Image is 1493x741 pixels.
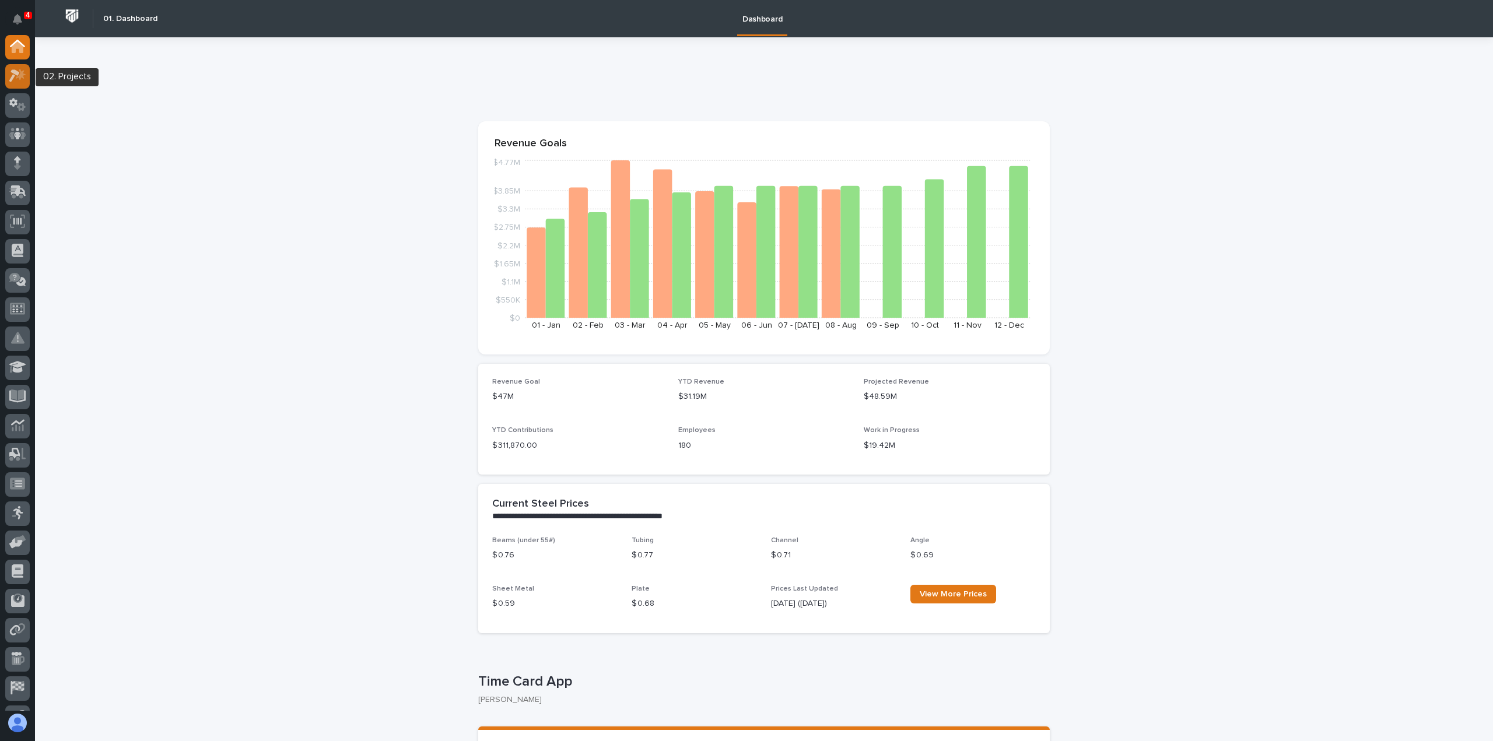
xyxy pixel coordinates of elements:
span: Angle [910,537,930,544]
p: $ 311,870.00 [492,440,664,452]
tspan: $3.85M [493,187,520,195]
text: 02 - Feb [573,321,604,329]
span: Plate [632,585,650,592]
text: 07 - [DATE] [778,321,819,329]
span: Employees [678,427,716,434]
tspan: $550K [496,296,520,304]
img: Workspace Logo [61,5,83,27]
span: Revenue Goal [492,378,540,385]
tspan: $2.75M [493,223,520,231]
text: 04 - Apr [657,321,688,329]
p: $ 0.68 [632,598,757,610]
p: $ 0.77 [632,549,757,561]
p: [PERSON_NAME] [478,695,1040,705]
a: View More Prices [910,585,996,603]
p: $19.42M [864,440,1036,452]
p: $31.19M [678,391,850,403]
span: Channel [771,537,798,544]
p: Revenue Goals [495,138,1033,150]
text: 05 - May [699,321,731,329]
text: 10 - Oct [911,321,939,329]
p: [DATE] ([DATE]) [771,598,896,610]
h2: 01. Dashboard [103,14,157,24]
button: Notifications [5,7,30,31]
p: Time Card App [478,673,1045,690]
span: Sheet Metal [492,585,534,592]
span: YTD Contributions [492,427,553,434]
span: YTD Revenue [678,378,724,385]
tspan: $1.65M [494,259,520,268]
p: 180 [678,440,850,452]
h2: Current Steel Prices [492,498,589,511]
span: View More Prices [920,590,987,598]
tspan: $4.77M [493,159,520,167]
text: 12 - Dec [994,321,1024,329]
p: $ 0.71 [771,549,896,561]
div: Notifications4 [15,14,30,33]
span: Beams (under 55#) [492,537,555,544]
p: $ 0.69 [910,549,1036,561]
p: $ 0.59 [492,598,618,610]
p: $ 0.76 [492,549,618,561]
text: 03 - Mar [615,321,646,329]
p: 4 [26,11,30,19]
tspan: $3.3M [497,205,520,213]
text: 09 - Sep [867,321,899,329]
button: users-avatar [5,711,30,735]
text: 11 - Nov [954,321,982,329]
tspan: $2.2M [497,241,520,250]
text: 08 - Aug [825,321,857,329]
span: Projected Revenue [864,378,929,385]
span: Tubing [632,537,654,544]
p: $48.59M [864,391,1036,403]
text: 01 - Jan [532,321,560,329]
text: 06 - Jun [741,321,772,329]
tspan: $1.1M [502,278,520,286]
span: Work in Progress [864,427,920,434]
span: Prices Last Updated [771,585,838,592]
p: $47M [492,391,664,403]
tspan: $0 [510,314,520,322]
